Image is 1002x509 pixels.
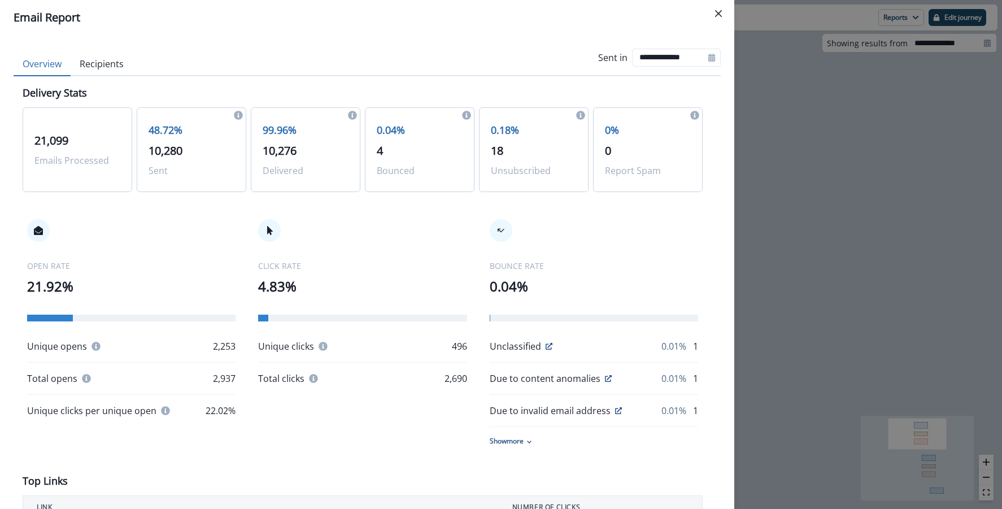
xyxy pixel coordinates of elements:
[14,53,71,76] button: Overview
[452,340,467,353] p: 496
[213,372,236,385] p: 2,937
[258,260,467,272] p: CLICK RATE
[71,53,133,76] button: Recipients
[258,340,314,353] p: Unique clicks
[27,404,156,417] p: Unique clicks per unique open
[377,143,383,158] span: 4
[491,164,577,177] p: Unsubscribed
[490,404,611,417] p: Due to invalid email address
[206,404,236,417] p: 22.02%
[23,473,68,489] p: Top Links
[491,143,503,158] span: 18
[661,340,686,353] p: 0.01%
[693,372,698,385] p: 1
[27,276,236,297] p: 21.92%
[605,164,691,177] p: Report Spam
[490,436,524,446] p: Show more
[14,9,721,26] div: Email Report
[490,276,698,297] p: 0.04%
[149,143,182,158] span: 10,280
[445,372,467,385] p: 2,690
[598,51,628,64] p: Sent in
[661,372,686,385] p: 0.01%
[377,164,463,177] p: Bounced
[605,143,611,158] span: 0
[709,5,727,23] button: Close
[27,260,236,272] p: OPEN RATE
[605,123,691,138] p: 0%
[27,372,77,385] p: Total opens
[263,123,348,138] p: 99.96%
[213,340,236,353] p: 2,253
[27,340,87,353] p: Unique opens
[23,85,87,101] p: Delivery Stats
[263,143,297,158] span: 10,276
[149,123,234,138] p: 48.72%
[693,340,698,353] p: 1
[34,154,120,167] p: Emails Processed
[661,404,686,417] p: 0.01%
[263,164,348,177] p: Delivered
[377,123,463,138] p: 0.04%
[34,133,68,148] span: 21,099
[490,340,541,353] p: Unclassified
[491,123,577,138] p: 0.18%
[258,276,467,297] p: 4.83%
[258,372,304,385] p: Total clicks
[490,260,698,272] p: BOUNCE RATE
[149,164,234,177] p: Sent
[693,404,698,417] p: 1
[490,372,600,385] p: Due to content anomalies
